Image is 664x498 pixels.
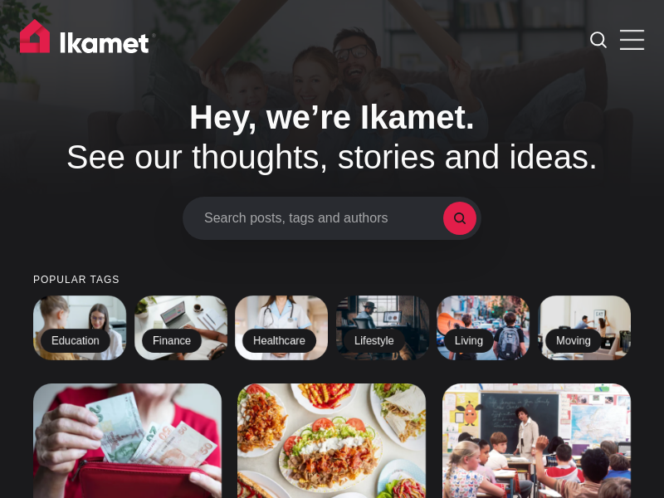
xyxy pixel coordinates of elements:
[545,329,602,354] h2: Moving
[33,275,631,286] small: Popular tags
[538,295,631,360] a: Moving
[437,295,530,360] a: Living
[204,210,443,226] span: Search posts, tags and authors
[33,295,126,360] a: Education
[33,97,631,177] h1: See our thoughts, stories and ideas.
[189,99,475,135] span: Hey, we’re Ikamet.
[344,329,405,354] h2: Lifestyle
[444,329,494,354] h2: Living
[20,19,156,61] img: Ikamet home
[242,329,316,354] h2: Healthcare
[41,329,110,354] h2: Education
[142,329,202,354] h2: Finance
[134,295,227,360] a: Finance
[235,295,328,360] a: Healthcare
[336,295,429,360] a: Lifestyle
